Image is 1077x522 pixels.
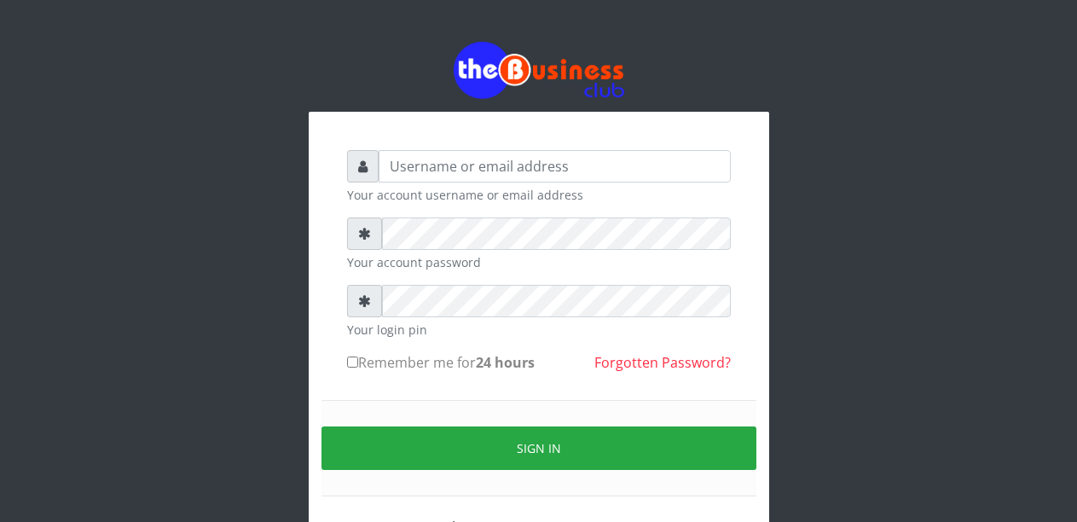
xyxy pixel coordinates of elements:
[347,352,535,373] label: Remember me for
[594,353,731,372] a: Forgotten Password?
[347,253,731,271] small: Your account password
[379,150,731,183] input: Username or email address
[347,321,731,339] small: Your login pin
[347,186,731,204] small: Your account username or email address
[321,426,756,470] button: Sign in
[476,353,535,372] b: 24 hours
[347,357,358,368] input: Remember me for24 hours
